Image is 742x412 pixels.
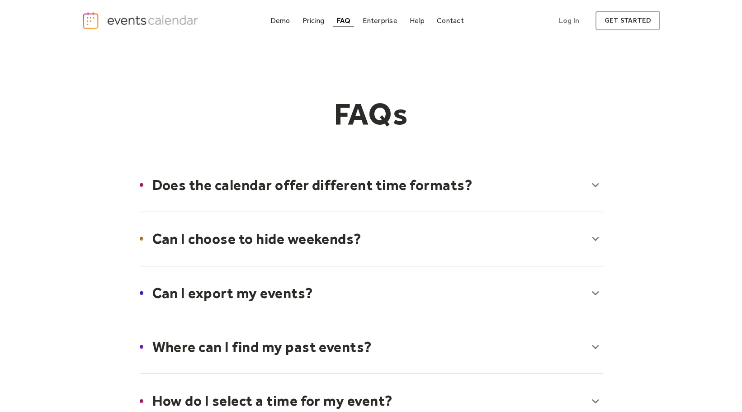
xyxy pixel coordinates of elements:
[333,14,354,27] a: FAQ
[406,14,428,27] a: Help
[267,14,294,27] a: Demo
[410,18,425,23] div: Help
[363,18,397,23] div: Enterprise
[437,18,464,23] div: Contact
[359,14,401,27] a: Enterprise
[299,14,328,27] a: Pricing
[198,95,545,133] h1: FAQs
[433,14,468,27] a: Contact
[595,11,660,30] a: get started
[82,11,201,30] a: home
[337,18,351,23] div: FAQ
[302,18,325,23] div: Pricing
[550,11,588,30] a: Log In
[270,18,290,23] div: Demo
